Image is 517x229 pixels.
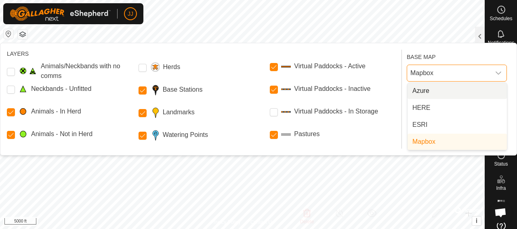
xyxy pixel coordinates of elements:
[494,162,508,166] span: Status
[408,134,507,150] li: Mapbox
[294,107,378,116] label: Virtual Paddocks - In Storage
[496,186,506,191] span: Infra
[294,84,370,94] label: Virtual Paddocks - Inactive
[490,16,512,21] span: Schedules
[488,40,514,45] span: Notifications
[250,218,274,226] a: Contact Us
[294,129,319,139] label: Pastures
[407,50,507,61] div: BASE MAP
[4,42,13,52] button: +
[163,107,195,117] label: Landmarks
[412,120,427,130] span: ESRI
[407,65,490,81] span: Mapbox
[31,107,81,116] label: Animals - In Herd
[294,61,366,71] label: Virtual Paddocks - Active
[490,202,511,223] div: Open chat
[41,61,135,81] label: Animals/Neckbands with no comms
[408,83,507,150] ul: Option List
[412,86,429,96] span: Azure
[210,218,241,226] a: Privacy Policy
[163,130,208,140] label: Watering Points
[408,117,507,133] li: ESRI
[476,217,477,224] span: i
[408,83,507,99] li: Azure
[4,29,13,39] button: Reset Map
[10,6,111,21] img: Gallagher Logo
[128,10,133,18] span: JJ
[412,103,430,113] span: HERE
[490,65,506,81] div: dropdown trigger
[163,62,180,72] label: Herds
[472,216,481,225] button: i
[408,100,507,116] li: HERE
[7,50,398,58] div: LAYERS
[31,84,91,94] label: Neckbands - Unfitted
[412,137,435,147] span: Mapbox
[31,129,92,139] label: Animals - Not in Herd
[18,29,27,39] button: Map Layers
[163,85,203,95] label: Base Stations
